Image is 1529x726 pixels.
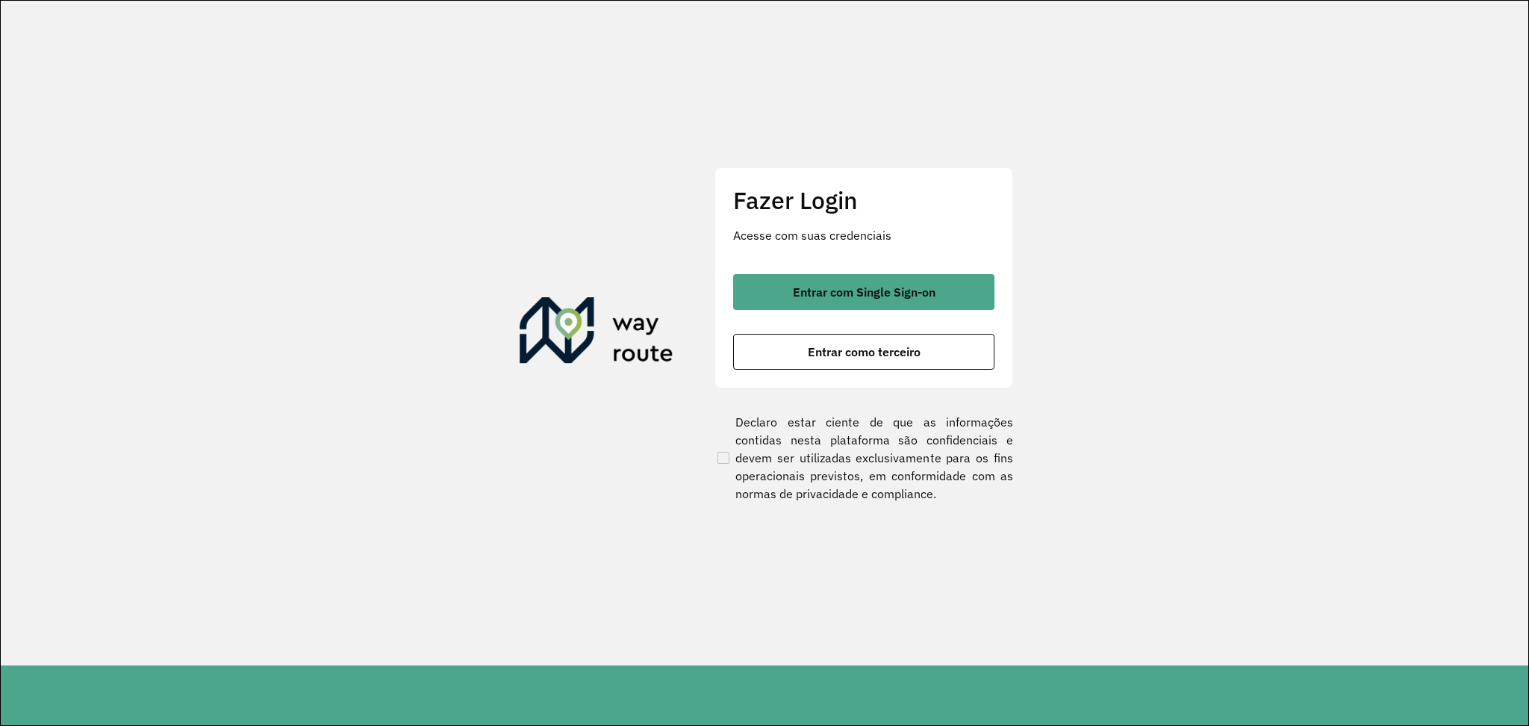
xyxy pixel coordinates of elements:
p: Acesse com suas credenciais [733,226,994,244]
h2: Fazer Login [733,186,994,214]
label: Declaro estar ciente de que as informações contidas nesta plataforma são confidenciais e devem se... [714,413,1013,503]
button: button [733,334,994,370]
img: Roteirizador AmbevTech [520,297,673,369]
span: Entrar com Single Sign-on [793,286,935,298]
button: button [733,274,994,310]
span: Entrar como terceiro [808,346,921,358]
